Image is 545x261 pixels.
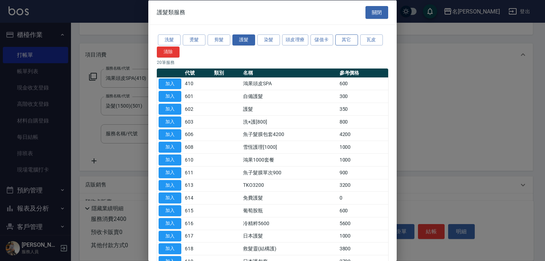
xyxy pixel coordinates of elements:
button: 瓦皮 [360,34,383,45]
td: 600 [338,77,388,90]
button: 加入 [159,78,181,89]
button: 加入 [159,205,181,216]
td: 魚子髮膜單次900 [241,166,338,179]
td: 615 [183,204,212,217]
button: 加入 [159,154,181,165]
td: 800 [338,115,388,128]
button: 加入 [159,230,181,241]
td: 617 [183,230,212,243]
td: 300 [338,90,388,103]
td: 600 [338,204,388,217]
td: 自備護髮 [241,90,338,103]
td: 603 [183,115,212,128]
td: 602 [183,103,212,115]
button: 加入 [159,91,181,102]
td: 雪恆護理[1000] [241,141,338,153]
td: 900 [338,166,388,179]
td: 鴻果1000套餐 [241,153,338,166]
td: 免費護髮 [241,191,338,204]
button: 剪髮 [208,34,230,45]
button: 加入 [159,116,181,127]
button: 加入 [159,167,181,178]
th: 類別 [212,68,241,77]
td: 5600 [338,217,388,230]
button: 洗髮 [158,34,181,45]
td: 606 [183,128,212,141]
td: 護髮 [241,103,338,115]
td: 日本護髮 [241,230,338,243]
button: 儲值卡 [310,34,333,45]
button: 燙髮 [183,34,205,45]
td: 610 [183,153,212,166]
td: 618 [183,242,212,255]
button: 清除 [157,46,180,57]
button: 加入 [159,104,181,115]
td: 1000 [338,153,388,166]
button: 加入 [159,192,181,203]
button: 加入 [159,218,181,229]
td: 608 [183,141,212,153]
p: 20 筆服務 [157,59,388,65]
td: 611 [183,166,212,179]
td: 4200 [338,128,388,141]
span: 護髮類服務 [157,9,185,16]
td: 1000 [338,141,388,153]
td: 350 [338,103,388,115]
button: 加入 [159,180,181,191]
th: 參考價格 [338,68,388,77]
th: 名稱 [241,68,338,77]
button: 加入 [159,142,181,153]
td: 冷精粹5600 [241,217,338,230]
td: 613 [183,179,212,192]
td: 3200 [338,179,388,192]
td: 616 [183,217,212,230]
button: 加入 [159,129,181,140]
button: 頭皮理療 [282,34,308,45]
td: 葡萄胺瓶 [241,204,338,217]
td: 1000 [338,230,388,243]
td: 0 [338,191,388,204]
th: 代號 [183,68,212,77]
td: 3800 [338,242,388,255]
button: 護髮 [232,34,255,45]
button: 關閉 [365,6,388,19]
td: 洗+護[800] [241,115,338,128]
button: 其它 [335,34,358,45]
td: 救髮靈(結構護) [241,242,338,255]
td: 601 [183,90,212,103]
td: 魚子髮膜包套4200 [241,128,338,141]
td: 鴻果頭皮SPA [241,77,338,90]
td: 614 [183,191,212,204]
td: TKO3200 [241,179,338,192]
button: 加入 [159,243,181,254]
button: 染髮 [257,34,280,45]
td: 410 [183,77,212,90]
